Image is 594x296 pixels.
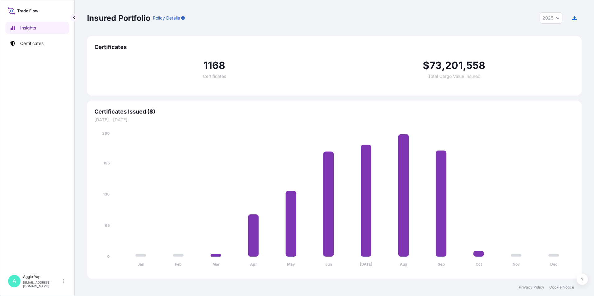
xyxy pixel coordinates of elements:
tspan: 130 [103,192,110,196]
span: 558 [466,61,486,70]
tspan: Feb [175,262,182,267]
tspan: 260 [102,131,110,136]
a: Privacy Policy [519,285,544,290]
tspan: Jun [325,262,332,267]
tspan: 65 [105,223,110,228]
p: Certificates [20,40,43,47]
tspan: Apr [250,262,257,267]
p: Aggie Yap [23,274,62,279]
span: , [463,61,466,70]
p: Policy Details [153,15,180,21]
span: 2025 [542,15,553,21]
span: Certificates [203,74,226,78]
a: Certificates [5,37,69,50]
tspan: Mar [212,262,220,267]
span: Total Cargo Value Insured [428,74,481,78]
span: Certificates [94,43,574,51]
tspan: [DATE] [360,262,372,267]
span: , [442,61,445,70]
tspan: Sep [438,262,445,267]
tspan: Dec [550,262,557,267]
p: Insights [20,25,36,31]
tspan: Oct [476,262,482,267]
tspan: 0 [107,254,110,259]
tspan: Aug [400,262,407,267]
span: $ [423,61,429,70]
tspan: Nov [513,262,520,267]
a: Insights [5,22,69,34]
span: 1168 [203,61,226,70]
span: 73 [430,61,442,70]
tspan: Jan [138,262,144,267]
a: Cookie Notice [549,285,574,290]
p: Insured Portfolio [87,13,150,23]
span: 201 [445,61,463,70]
span: A [12,278,16,284]
span: [DATE] - [DATE] [94,117,574,123]
span: Certificates Issued ($) [94,108,574,115]
button: Year Selector [540,12,562,24]
tspan: May [287,262,295,267]
tspan: 195 [103,161,110,165]
p: [EMAIL_ADDRESS][DOMAIN_NAME] [23,280,62,288]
